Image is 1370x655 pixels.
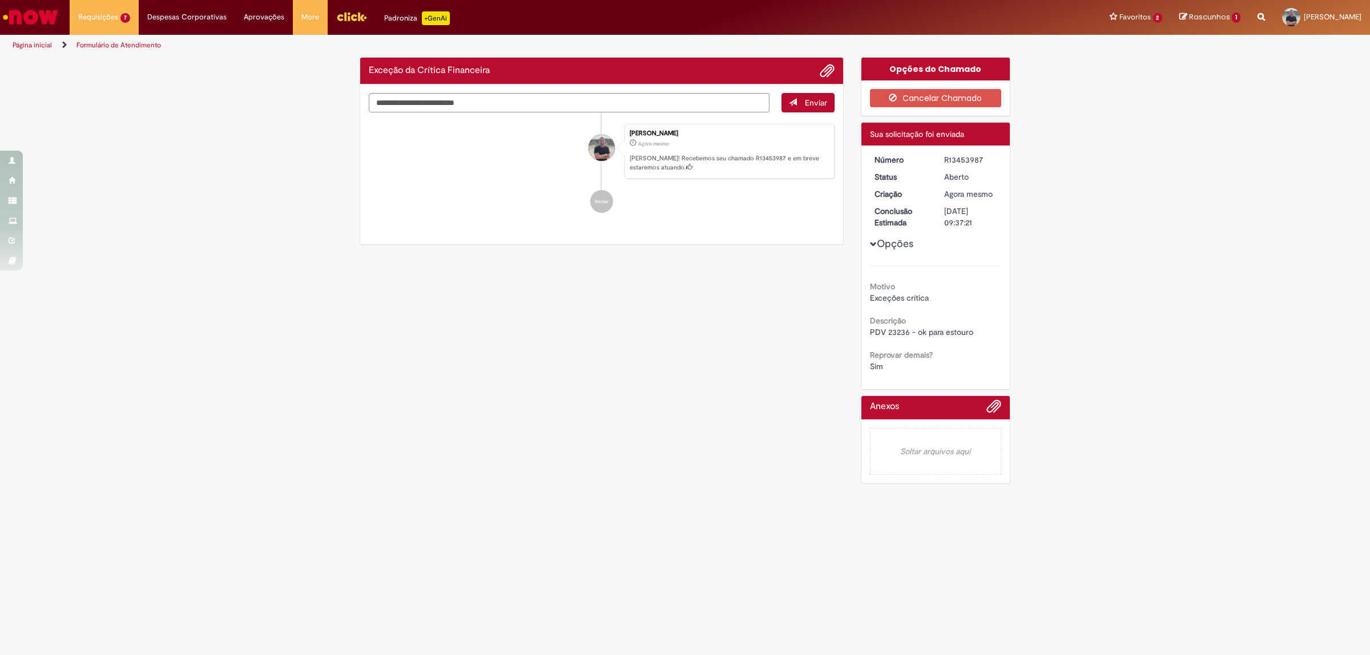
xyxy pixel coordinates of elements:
div: Padroniza [384,11,450,25]
button: Adicionar anexos [986,399,1001,419]
span: 1 [1232,13,1240,23]
li: Marcelo Alves Elias [369,124,835,179]
span: 2 [1153,13,1163,23]
ul: Trilhas de página [9,35,905,56]
a: Formulário de Atendimento [76,41,161,50]
h2: Exceção da Crítica Financeira Histórico de tíquete [369,66,490,76]
span: PDV 23236 - ok para estouro [870,327,973,337]
em: Soltar arquivos aqui [870,428,1002,475]
time: 27/08/2025 17:37:17 [638,140,669,147]
div: Marcelo Alves Elias [589,135,615,161]
span: More [301,11,319,23]
span: Despesas Corporativas [147,11,227,23]
img: click_logo_yellow_360x200.png [336,8,367,25]
span: Enviar [805,98,827,108]
div: Opções do Chamado [861,58,1010,80]
textarea: Digite sua mensagem aqui... [369,93,769,113]
span: Sua solicitação foi enviada [870,129,964,139]
span: Agora mesmo [638,140,669,147]
dt: Status [866,171,936,183]
span: Requisições [78,11,118,23]
time: 27/08/2025 17:37:17 [944,189,993,199]
a: Página inicial [13,41,52,50]
div: R13453987 [944,154,997,165]
span: Rascunhos [1189,11,1230,22]
button: Adicionar anexos [820,63,835,78]
span: Exceções crítica [870,293,929,303]
p: [PERSON_NAME]! Recebemos seu chamado R13453987 e em breve estaremos atuando. [630,154,828,172]
b: Descrição [870,316,906,326]
img: ServiceNow [1,6,60,29]
dt: Criação [866,188,936,200]
b: Motivo [870,281,895,292]
div: [PERSON_NAME] [630,130,828,137]
a: Rascunhos [1179,12,1240,23]
span: Aprovações [244,11,284,23]
span: [PERSON_NAME] [1304,12,1361,22]
span: Agora mesmo [944,189,993,199]
button: Cancelar Chamado [870,89,1002,107]
span: Favoritos [1119,11,1151,23]
h2: Anexos [870,402,899,412]
b: Reprovar demais? [870,350,933,360]
span: Sim [870,361,883,371]
dt: Número [866,154,936,165]
p: +GenAi [422,11,450,25]
dt: Conclusão Estimada [866,205,936,228]
ul: Histórico de tíquete [369,112,835,224]
div: 27/08/2025 17:37:17 [944,188,997,200]
span: 7 [120,13,130,23]
button: Enviar [781,93,835,112]
div: [DATE] 09:37:21 [944,205,997,228]
div: Aberto [944,171,997,183]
